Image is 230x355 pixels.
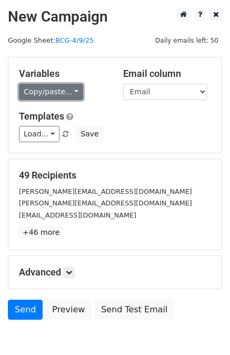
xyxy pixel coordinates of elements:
[94,300,174,320] a: Send Test Email
[19,84,83,100] a: Copy/paste...
[45,300,92,320] a: Preview
[19,226,63,239] a: +46 more
[152,36,222,44] a: Daily emails left: 50
[19,199,192,207] small: [PERSON_NAME][EMAIL_ADDRESS][DOMAIN_NAME]
[19,68,107,80] h5: Variables
[8,300,43,320] a: Send
[19,188,192,195] small: [PERSON_NAME][EMAIL_ADDRESS][DOMAIN_NAME]
[19,267,211,278] h5: Advanced
[152,35,222,46] span: Daily emails left: 50
[19,111,64,122] a: Templates
[123,68,212,80] h5: Email column
[8,8,222,26] h2: New Campaign
[19,170,211,181] h5: 49 Recipients
[8,36,94,44] small: Google Sheet:
[76,126,103,142] button: Save
[19,211,136,219] small: [EMAIL_ADDRESS][DOMAIN_NAME]
[55,36,94,44] a: BCG-4/9/25
[177,304,230,355] iframe: Chat Widget
[19,126,59,142] a: Load...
